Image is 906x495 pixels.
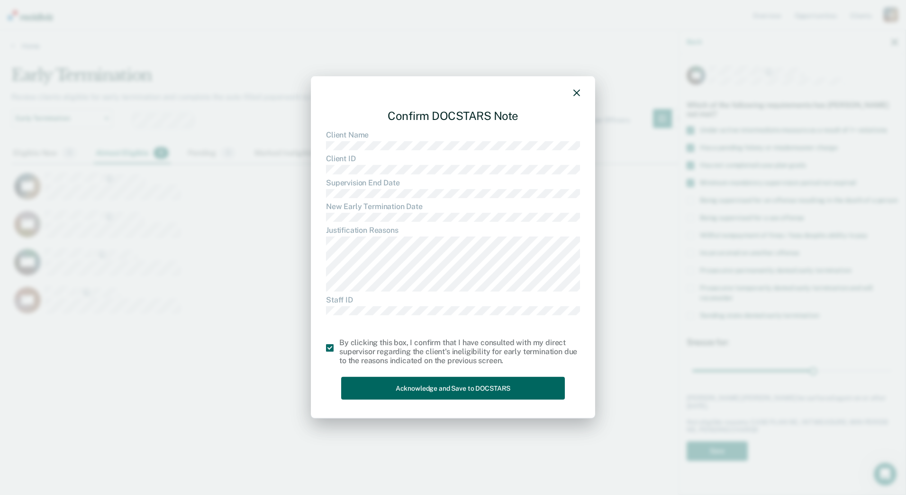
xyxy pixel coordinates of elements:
dt: Supervision End Date [326,178,580,187]
button: Acknowledge and Save to DOCSTARS [341,376,565,400]
dt: Client Name [326,130,580,139]
dt: Staff ID [326,295,580,304]
dt: Justification Reasons [326,226,580,235]
div: By clicking this box, I confirm that I have consulted with my direct supervisor regarding the cli... [339,338,580,366]
dt: Client ID [326,154,580,163]
div: Confirm DOCSTARS Note [326,101,580,130]
dt: New Early Termination Date [326,202,580,211]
